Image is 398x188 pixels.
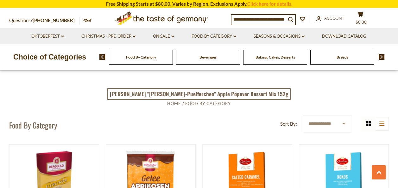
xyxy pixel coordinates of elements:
[33,17,75,23] a: [PHONE_NUMBER]
[185,101,231,106] a: Food By Category
[199,55,217,60] a: Beverages
[192,33,236,40] a: Food By Category
[126,55,156,60] a: Food By Category
[322,33,366,40] a: Download Catalog
[254,33,305,40] a: Seasons & Occasions
[351,11,370,27] button: $0.00
[31,33,64,40] a: Oktoberfest
[280,120,297,128] label: Sort By:
[167,101,181,106] a: Home
[337,55,348,60] a: Breads
[379,54,385,60] img: next arrow
[81,33,136,40] a: Christmas - PRE-ORDER
[324,16,344,21] span: Account
[247,1,292,7] a: Click here for details.
[153,33,174,40] a: On Sale
[107,88,291,100] a: [PERSON_NAME] "[PERSON_NAME]-Puefferchen" Apple Popover Dessert Mix 152g
[356,20,367,25] span: $0.00
[99,54,105,60] img: previous arrow
[256,55,295,60] a: Baking, Cakes, Desserts
[316,15,344,22] a: Account
[9,16,79,25] p: Questions?
[9,120,57,130] h1: Food By Category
